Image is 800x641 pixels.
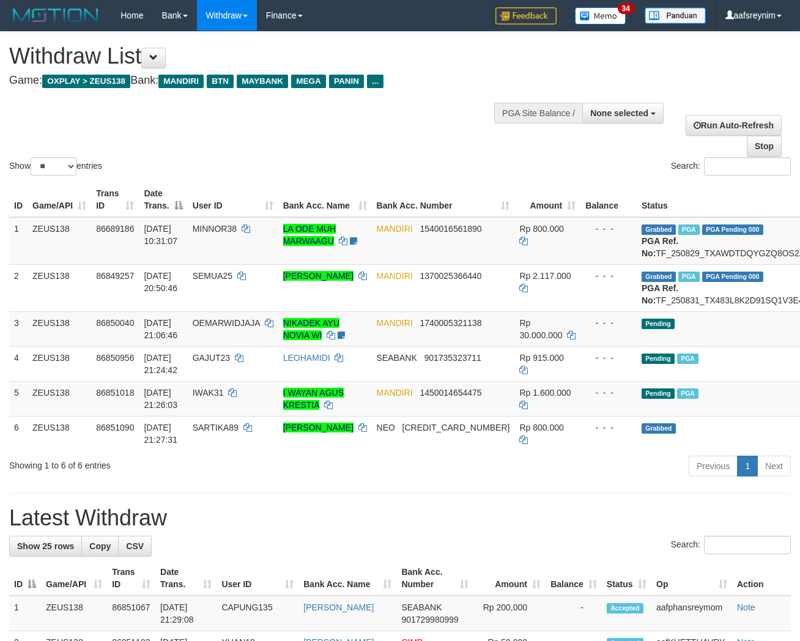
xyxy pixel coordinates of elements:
[651,561,732,596] th: Op: activate to sort column ascending
[585,317,632,329] div: - - -
[585,421,632,434] div: - - -
[9,561,41,596] th: ID: activate to sort column descending
[28,217,91,265] td: ZEUS138
[585,387,632,399] div: - - -
[420,271,481,281] span: Copy 1370025366440 to clipboard
[677,388,698,399] span: Marked by aafsolysreylen
[401,602,442,612] span: SEABANK
[144,353,177,375] span: [DATE] 21:24:42
[81,536,119,557] a: Copy
[651,596,732,631] td: aafphansreymom
[678,272,700,282] span: Marked by aafsreyleap
[737,456,758,476] a: 1
[642,354,675,364] span: Pending
[144,224,177,246] span: [DATE] 10:31:07
[329,75,364,88] span: PANIN
[193,353,230,363] span: GAJUT23
[757,456,791,476] a: Next
[519,224,563,234] span: Rp 800.000
[575,7,626,24] img: Button%20Memo.svg
[96,318,134,328] span: 86850040
[193,423,239,432] span: SARTIKA89
[546,561,602,596] th: Balance: activate to sort column ascending
[283,224,336,246] a: LA ODE MUH MARWAAGU
[377,318,413,328] span: MANDIRI
[519,353,563,363] span: Rp 915.000
[96,388,134,398] span: 86851018
[377,353,417,363] span: SEABANK
[585,223,632,235] div: - - -
[642,272,676,282] span: Grabbed
[590,108,648,118] span: None selected
[424,353,481,363] span: Copy 901735323711 to clipboard
[546,596,602,631] td: -
[702,272,763,282] span: PGA Pending
[519,423,563,432] span: Rp 800.000
[377,224,413,234] span: MANDIRI
[473,596,546,631] td: Rp 200,000
[107,596,155,631] td: 86851067
[9,75,521,87] h4: Game: Bank:
[193,224,237,234] span: MINNOR38
[96,353,134,363] span: 86850956
[671,536,791,554] label: Search:
[298,561,396,596] th: Bank Acc. Name: activate to sort column ascending
[747,136,782,157] a: Stop
[17,541,74,551] span: Show 25 rows
[291,75,326,88] span: MEGA
[642,236,678,258] b: PGA Ref. No:
[9,346,28,381] td: 4
[732,561,791,596] th: Action
[91,182,139,217] th: Trans ID: activate to sort column ascending
[237,75,288,88] span: MAYBANK
[193,388,224,398] span: IWAK31
[645,7,706,24] img: panduan.png
[96,271,134,281] span: 86849257
[704,157,791,176] input: Search:
[31,157,76,176] select: Showentries
[283,271,354,281] a: [PERSON_NAME]
[9,596,41,631] td: 1
[396,561,473,596] th: Bank Acc. Number: activate to sort column ascending
[96,224,134,234] span: 86689186
[28,346,91,381] td: ZEUS138
[144,388,177,410] span: [DATE] 21:26:03
[9,264,28,311] td: 2
[107,561,155,596] th: Trans ID: activate to sort column ascending
[372,182,515,217] th: Bank Acc. Number: activate to sort column ascending
[9,182,28,217] th: ID
[602,561,651,596] th: Status: activate to sort column ascending
[217,561,298,596] th: User ID: activate to sort column ascending
[9,416,28,451] td: 6
[278,182,372,217] th: Bank Acc. Name: activate to sort column ascending
[303,602,374,612] a: [PERSON_NAME]
[642,388,675,399] span: Pending
[9,311,28,346] td: 3
[689,456,738,476] a: Previous
[642,423,676,434] span: Grabbed
[367,75,383,88] span: ...
[514,182,580,217] th: Amount: activate to sort column ascending
[118,536,152,557] a: CSV
[283,388,344,410] a: I WAYAN AGUS KRESTIA
[9,6,102,24] img: MOTION_logo.png
[420,388,481,398] span: Copy 1450014654475 to clipboard
[671,157,791,176] label: Search:
[519,388,571,398] span: Rp 1.600.000
[283,423,354,432] a: [PERSON_NAME]
[9,157,102,176] label: Show entries
[642,224,676,235] span: Grabbed
[283,318,339,340] a: NIKADEK AYU NOVIA WI
[642,319,675,329] span: Pending
[678,224,700,235] span: Marked by aafkaynarin
[642,283,678,305] b: PGA Ref. No:
[9,44,521,69] h1: Withdraw List
[607,603,643,613] span: Accepted
[283,353,330,363] a: LEOHAMIDI
[420,224,481,234] span: Copy 1540016561890 to clipboard
[9,536,82,557] a: Show 25 rows
[402,423,510,432] span: Copy 5859459281971092 to clipboard
[207,75,234,88] span: BTN
[155,596,217,631] td: [DATE] 21:29:08
[193,271,232,281] span: SEMUA25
